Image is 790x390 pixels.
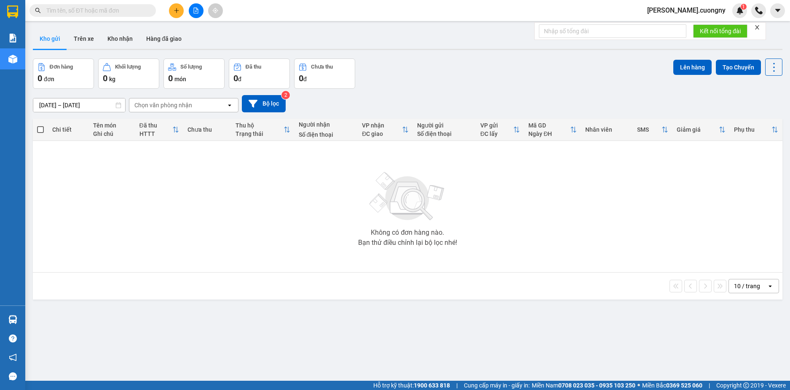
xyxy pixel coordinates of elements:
[362,130,402,137] div: ĐC giao
[37,73,42,83] span: 0
[299,73,303,83] span: 0
[730,119,782,141] th: Toggle SortBy
[734,126,771,133] div: Phụ thu
[373,381,450,390] span: Hỗ trợ kỹ thuật:
[229,58,290,89] button: Đã thu0đ
[93,130,131,137] div: Ghi chú
[666,382,702,389] strong: 0369 525 060
[299,131,354,138] div: Số điện thoại
[9,334,17,342] span: question-circle
[637,384,640,387] span: ⚪️
[44,76,54,82] span: đơn
[358,239,457,246] div: Bạn thử điều chỉnh lại bộ lọc nhé!
[358,119,412,141] th: Toggle SortBy
[174,76,186,82] span: món
[33,29,67,49] button: Kho gửi
[50,64,73,70] div: Đơn hàng
[163,58,225,89] button: Số lượng0món
[742,4,745,10] span: 1
[7,5,18,18] img: logo-vxr
[33,98,125,112] input: Select a date range.
[700,27,741,36] span: Kết nối tổng đài
[169,3,184,18] button: plus
[187,126,227,133] div: Chưa thu
[67,29,101,49] button: Trên xe
[246,64,261,70] div: Đã thu
[208,3,223,18] button: aim
[189,3,204,18] button: file-add
[585,126,629,133] div: Nhân viên
[693,24,747,38] button: Kết nối tổng đài
[33,58,94,89] button: Đơn hàng0đơn
[233,73,238,83] span: 0
[180,64,202,70] div: Số lượng
[46,6,146,15] input: Tìm tên, số ĐT hoặc mã đơn
[231,119,294,141] th: Toggle SortBy
[417,122,472,129] div: Người gửi
[365,167,450,226] img: svg+xml;base64,PHN2ZyBjbGFzcz0ibGlzdC1wbHVnX19zdmciIHhtbG5zPSJodHRwOi8vd3d3LnczLm9yZy8yMDAwL3N2Zy...
[539,24,686,38] input: Nhập số tổng đài
[168,73,173,83] span: 0
[193,8,199,13] span: file-add
[9,353,17,361] span: notification
[139,130,172,137] div: HTTT
[743,382,749,388] span: copyright
[770,3,785,18] button: caret-down
[774,7,782,14] span: caret-down
[741,4,747,10] sup: 1
[532,381,635,390] span: Miền Nam
[371,229,444,236] div: Không có đơn hàng nào.
[480,130,513,137] div: ĐC lấy
[109,76,115,82] span: kg
[174,8,179,13] span: plus
[242,95,286,112] button: Bộ lọc
[633,119,672,141] th: Toggle SortBy
[103,73,107,83] span: 0
[716,60,761,75] button: Tạo Chuyến
[734,282,760,290] div: 10 / trang
[8,315,17,324] img: warehouse-icon
[414,382,450,389] strong: 1900 633 818
[226,102,233,109] svg: open
[294,58,355,89] button: Chưa thu0đ
[311,64,333,70] div: Chưa thu
[98,58,159,89] button: Khối lượng0kg
[736,7,744,14] img: icon-new-feature
[8,34,17,42] img: solution-icon
[52,126,85,133] div: Chi tiết
[303,76,307,82] span: đ
[299,121,354,128] div: Người nhận
[93,122,131,129] div: Tên món
[767,283,774,289] svg: open
[236,122,283,129] div: Thu hộ
[558,382,635,389] strong: 0708 023 035 - 0935 103 250
[640,5,732,16] span: [PERSON_NAME].cuongny
[464,381,530,390] span: Cung cấp máy in - giấy in:
[8,55,17,64] img: warehouse-icon
[642,381,702,390] span: Miền Bắc
[476,119,524,141] th: Toggle SortBy
[236,130,283,137] div: Trạng thái
[135,119,183,141] th: Toggle SortBy
[709,381,710,390] span: |
[637,126,661,133] div: SMS
[524,119,581,141] th: Toggle SortBy
[673,60,712,75] button: Lên hàng
[281,91,290,99] sup: 2
[528,122,570,129] div: Mã GD
[677,126,719,133] div: Giảm giá
[417,130,472,137] div: Số điện thoại
[238,76,241,82] span: đ
[528,130,570,137] div: Ngày ĐH
[755,7,763,14] img: phone-icon
[115,64,141,70] div: Khối lượng
[139,122,172,129] div: Đã thu
[134,101,192,109] div: Chọn văn phòng nhận
[672,119,730,141] th: Toggle SortBy
[35,8,41,13] span: search
[754,24,760,30] span: close
[456,381,458,390] span: |
[212,8,218,13] span: aim
[101,29,139,49] button: Kho nhận
[9,372,17,380] span: message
